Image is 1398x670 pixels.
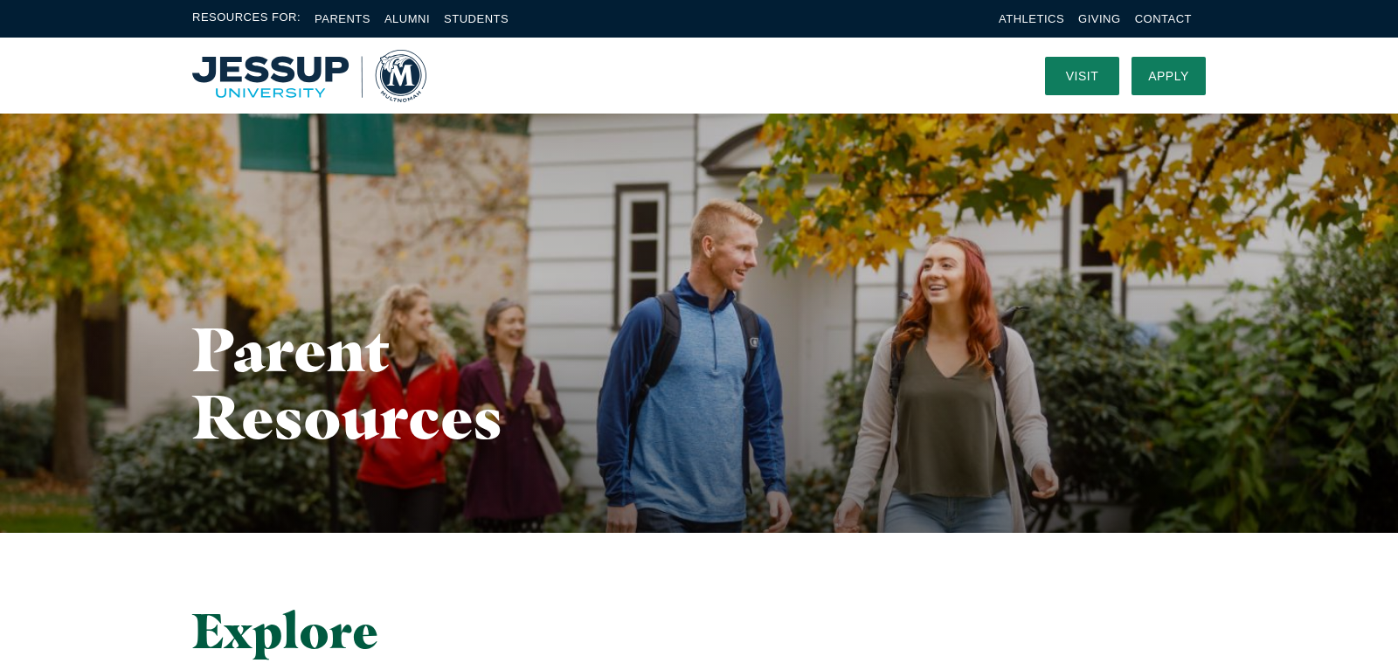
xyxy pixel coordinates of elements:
h1: Parent Resources [192,315,596,450]
a: Students [444,12,509,25]
a: Parents [315,12,370,25]
a: Apply [1132,57,1206,95]
a: Giving [1078,12,1121,25]
a: Visit [1045,57,1119,95]
a: Alumni [384,12,430,25]
a: Contact [1135,12,1192,25]
h2: Explore [192,603,857,659]
img: Multnomah University Logo [192,50,426,102]
a: Home [192,50,426,102]
span: Resources For: [192,9,301,29]
a: Athletics [999,12,1064,25]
